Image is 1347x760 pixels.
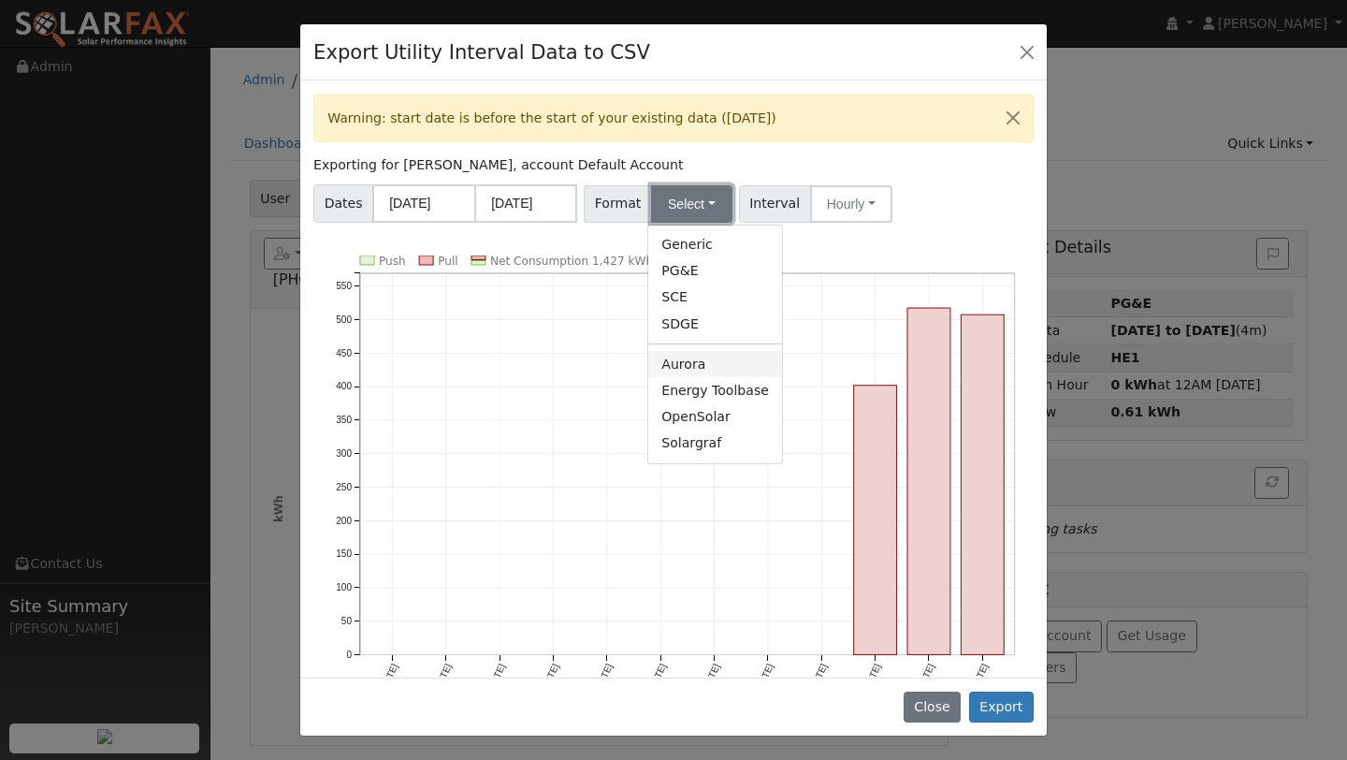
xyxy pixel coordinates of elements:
button: Close [904,692,961,723]
a: Solargraf [648,431,782,457]
a: PG&E [648,258,782,285]
span: Dates [313,184,373,223]
button: Select [651,185,732,223]
text: 400 [336,381,352,391]
text: 50 [341,616,353,626]
text: 250 [336,482,352,492]
a: OpenSolar [648,403,782,430]
text: 0 [347,650,353,660]
text: 350 [336,415,352,425]
button: Export [969,692,1034,723]
span: Format [584,185,652,223]
a: Generic [648,232,782,258]
rect: onclick="" [854,386,897,655]
a: SDGE [648,311,782,337]
button: Close [1014,38,1040,65]
text: 200 [336,516,352,526]
button: Hourly [810,185,892,223]
a: Energy Toolbase [648,377,782,403]
button: Close [993,95,1033,141]
text: 500 [336,314,352,325]
text: 100 [336,582,352,592]
rect: onclick="" [962,314,1005,654]
h4: Export Utility Interval Data to CSV [313,37,650,67]
a: SCE [648,285,782,311]
span: Interval [739,185,811,223]
text: 550 [336,281,352,291]
a: Aurora [648,351,782,377]
text: Net Consumption 1,427 kWh [490,255,653,268]
text: 450 [336,348,352,358]
label: Exporting for [PERSON_NAME], account Default Account [313,155,683,175]
text: 150 [336,548,352,559]
text: Pull [438,255,457,268]
div: Warning: start date is before the start of your existing data ([DATE]) [313,95,1034,142]
rect: onclick="" [907,308,950,655]
text: Push [379,255,406,268]
text: 300 [336,448,352,459]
